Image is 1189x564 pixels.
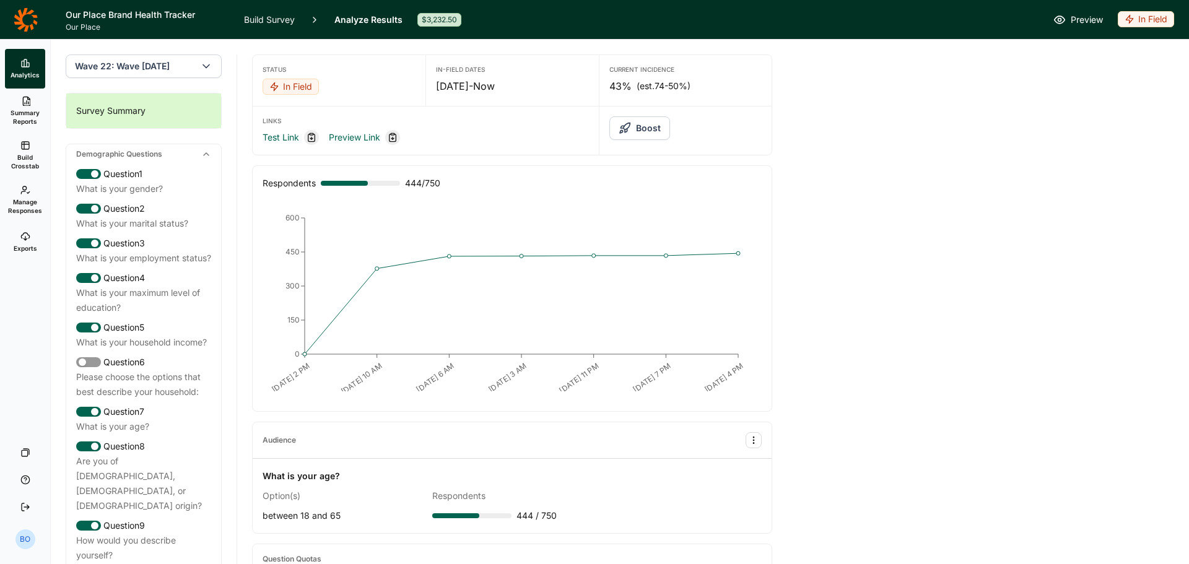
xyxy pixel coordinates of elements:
[76,439,211,454] div: Question 8
[637,80,690,92] span: (est. 74-50% )
[263,510,341,521] span: between 18 and 65
[746,432,762,448] button: Audience Options
[76,355,211,370] div: Question 6
[263,116,589,125] div: Links
[263,554,321,564] div: Question Quotas
[304,130,319,145] div: Copy link
[5,178,45,222] a: Manage Responses
[295,349,300,358] tspan: 0
[76,201,211,216] div: Question 2
[609,116,670,140] button: Boost
[5,222,45,262] a: Exports
[5,89,45,133] a: Summary Reports
[703,361,745,394] text: [DATE] 4 PM
[76,419,211,434] div: What is your age?
[1118,11,1174,27] div: In Field
[516,508,557,523] span: 444 / 750
[76,167,211,181] div: Question 1
[436,79,588,93] div: [DATE] - Now
[405,176,440,191] span: 444 / 750
[417,13,461,27] div: $3,232.50
[66,54,222,78] button: Wave 22: Wave [DATE]
[436,65,588,74] div: In-Field Dates
[609,79,632,93] span: 43%
[609,65,762,74] div: Current Incidence
[76,236,211,251] div: Question 3
[263,488,422,503] div: Option(s)
[263,79,319,95] div: In Field
[76,518,211,533] div: Question 9
[66,93,221,128] div: Survey Summary
[8,197,42,215] span: Manage Responses
[66,22,229,32] span: Our Place
[263,79,319,96] button: In Field
[1053,12,1103,27] a: Preview
[76,320,211,335] div: Question 5
[10,153,40,170] span: Build Crosstab
[76,216,211,231] div: What is your marital status?
[76,251,211,266] div: What is your employment status?
[75,60,170,72] span: Wave 22: Wave [DATE]
[66,144,221,164] div: Demographic Questions
[76,533,211,563] div: How would you describe yourself?
[76,335,211,350] div: What is your household income?
[14,244,37,253] span: Exports
[287,315,300,324] tspan: 150
[263,130,299,145] a: Test Link
[10,108,40,126] span: Summary Reports
[76,285,211,315] div: What is your maximum level of education?
[414,361,456,394] text: [DATE] 6 AM
[385,130,400,145] div: Copy link
[5,49,45,89] a: Analytics
[66,7,229,22] h1: Our Place Brand Health Tracker
[329,130,380,145] a: Preview Link
[76,370,211,399] div: Please choose the options that best describe your household:
[263,176,316,191] div: Respondents
[76,454,211,513] div: Are you of [DEMOGRAPHIC_DATA], [DEMOGRAPHIC_DATA], or [DEMOGRAPHIC_DATA] origin?
[15,529,35,549] div: BO
[76,271,211,285] div: Question 4
[557,361,600,395] text: [DATE] 11 PM
[76,181,211,196] div: What is your gender?
[263,469,340,484] div: What is your age?
[339,361,384,396] text: [DATE] 10 AM
[285,213,300,222] tspan: 600
[263,65,416,74] div: Status
[631,361,673,394] text: [DATE] 7 PM
[1118,11,1174,28] button: In Field
[270,361,311,394] text: [DATE] 2 PM
[487,361,528,394] text: [DATE] 3 AM
[11,71,40,79] span: Analytics
[285,281,300,290] tspan: 300
[76,404,211,419] div: Question 7
[1071,12,1103,27] span: Preview
[5,133,45,178] a: Build Crosstab
[432,488,592,503] div: Respondents
[285,247,300,256] tspan: 450
[263,435,296,445] div: Audience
